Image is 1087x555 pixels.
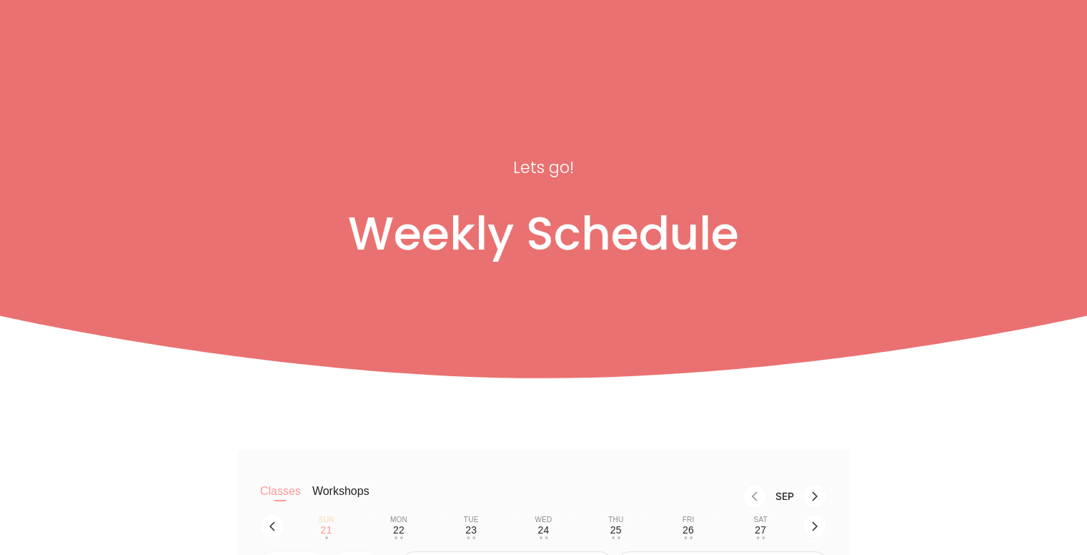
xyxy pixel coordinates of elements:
[392,484,827,509] nav: Month switch
[754,516,768,524] div: Sat
[393,524,404,536] div: 22
[537,524,549,536] div: 24
[260,484,301,513] button: Classes
[467,536,475,539] div: • •
[535,516,552,524] div: Wed
[321,524,332,536] div: 21
[324,536,327,539] div: •
[312,484,369,513] button: Workshops
[683,516,695,524] div: Fri
[612,536,620,539] div: • •
[684,536,693,539] div: • •
[743,484,767,509] button: Previous month, Aug
[683,524,694,536] div: 26
[608,516,623,524] div: Thu
[756,536,765,539] div: • •
[610,524,622,536] div: 25
[319,516,334,524] div: Sun
[390,516,407,524] div: Mon
[767,491,803,502] div: Month Sep
[367,153,720,182] p: Lets go!
[465,524,477,536] div: 23
[464,516,479,524] div: Tue
[394,536,403,539] div: • •
[755,524,766,536] div: 27
[539,536,547,539] div: • •
[803,484,827,509] button: Next month, Oct
[115,206,973,262] h1: Weekly Schedule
